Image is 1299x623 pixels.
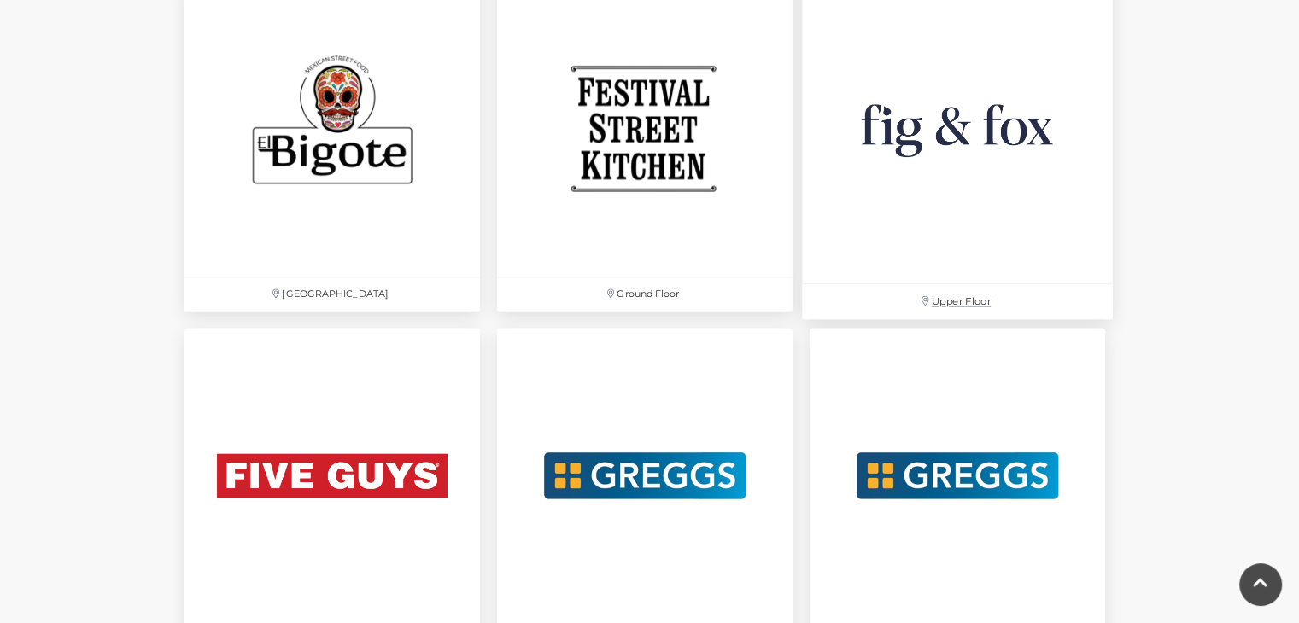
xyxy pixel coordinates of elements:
p: [GEOGRAPHIC_DATA] [184,277,480,311]
p: Ground Floor [497,277,793,311]
p: Upper Floor [802,284,1113,319]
